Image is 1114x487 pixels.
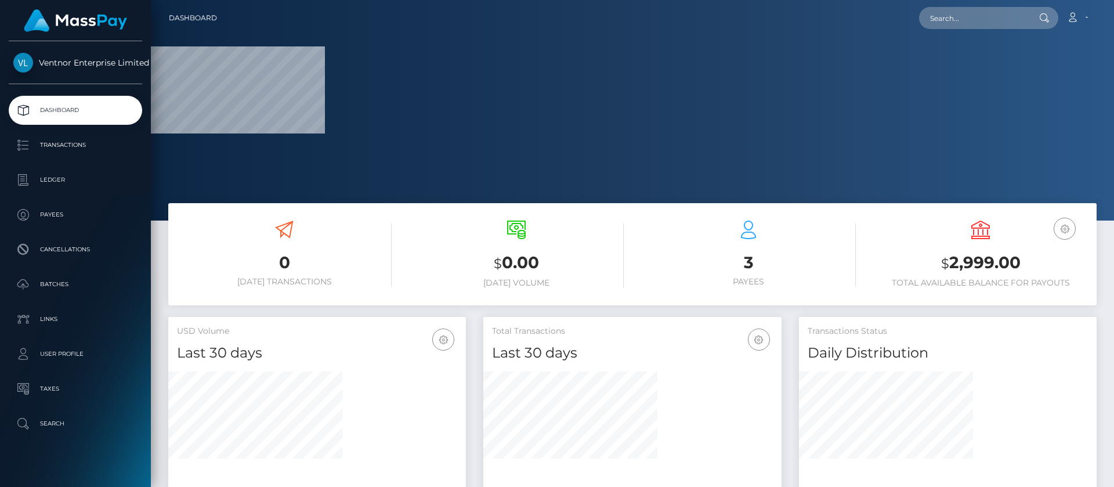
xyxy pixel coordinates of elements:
[494,255,502,272] small: $
[177,326,457,337] h5: USD Volume
[13,136,138,154] p: Transactions
[177,251,392,274] h3: 0
[919,7,1028,29] input: Search...
[13,241,138,258] p: Cancellations
[13,206,138,223] p: Payees
[13,311,138,328] p: Links
[492,343,772,363] h4: Last 30 days
[9,340,142,369] a: User Profile
[808,326,1088,337] h5: Transactions Status
[941,255,949,272] small: $
[169,6,217,30] a: Dashboard
[409,278,624,288] h6: [DATE] Volume
[641,251,856,274] h3: 3
[177,277,392,287] h6: [DATE] Transactions
[13,345,138,363] p: User Profile
[13,380,138,398] p: Taxes
[641,277,856,287] h6: Payees
[9,409,142,438] a: Search
[873,278,1088,288] h6: Total Available Balance for Payouts
[13,415,138,432] p: Search
[9,200,142,229] a: Payees
[9,374,142,403] a: Taxes
[9,235,142,264] a: Cancellations
[13,276,138,293] p: Batches
[9,96,142,125] a: Dashboard
[13,102,138,119] p: Dashboard
[24,9,127,32] img: MassPay Logo
[9,57,142,68] span: Ventnor Enterprise Limited
[177,343,457,363] h4: Last 30 days
[13,53,33,73] img: Ventnor Enterprise Limited
[873,251,1088,275] h3: 2,999.00
[13,171,138,189] p: Ledger
[808,343,1088,363] h4: Daily Distribution
[9,305,142,334] a: Links
[492,326,772,337] h5: Total Transactions
[9,131,142,160] a: Transactions
[9,270,142,299] a: Batches
[409,251,624,275] h3: 0.00
[9,165,142,194] a: Ledger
